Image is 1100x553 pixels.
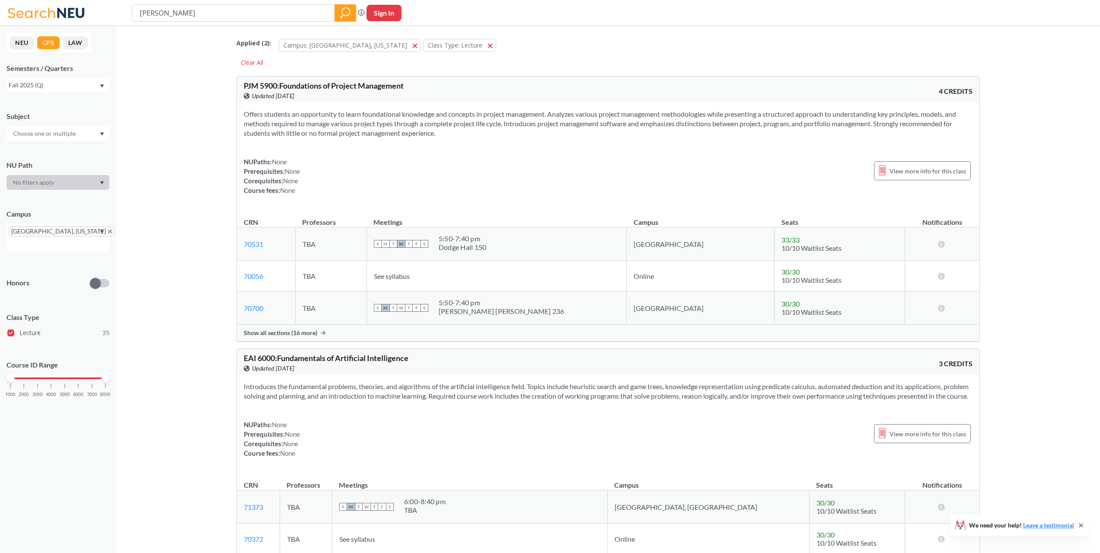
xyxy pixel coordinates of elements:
[397,304,405,312] span: W
[244,503,263,511] a: 71373
[890,166,966,176] span: View more info for this class
[284,41,407,49] span: Campus: [GEOGRAPHIC_DATA], [US_STATE]
[283,177,299,185] span: None
[939,359,972,368] span: 3 CREDITS
[139,6,328,20] input: Class, professor, course number, "phrase"
[627,227,775,261] td: [GEOGRAPHIC_DATA]
[347,503,355,511] span: M
[6,78,109,92] div: Fall 2025 (Q)Dropdown arrow
[374,272,410,280] span: See syllabus
[439,243,487,252] div: Dodge Hall 150
[905,472,979,490] th: Notifications
[100,181,104,185] svg: Dropdown arrow
[421,304,428,312] span: S
[335,4,356,22] div: magnifying glass
[6,112,109,121] div: Subject
[367,5,402,21] button: Sign In
[627,209,775,227] th: Campus
[355,503,363,511] span: T
[421,240,428,248] span: S
[382,240,389,248] span: M
[9,226,115,237] span: [GEOGRAPHIC_DATA], [US_STATE]X to remove pill
[439,234,487,243] div: 5:50 - 7:40 pm
[236,56,268,69] div: Clear All
[280,186,296,194] span: None
[283,440,299,448] span: None
[370,503,378,511] span: T
[244,420,300,458] div: NUPaths: Prerequisites: Corequisites: Course fees:
[295,227,367,261] td: TBA
[423,39,496,52] button: Class Type: Lecture
[607,472,809,490] th: Campus
[244,353,408,363] span: EAI 6000 : Fundamentals of Artificial Intelligence
[816,499,835,507] span: 30 / 30
[367,209,626,227] th: Meetings
[1023,521,1074,529] a: Leave a testimonial
[108,230,112,233] svg: X to remove pill
[244,272,263,280] a: 70056
[272,421,287,428] span: None
[60,392,70,397] span: 5000
[404,506,446,515] div: TBA
[244,535,263,543] a: 70372
[627,291,775,325] td: [GEOGRAPHIC_DATA]
[627,261,775,291] td: Online
[332,472,607,490] th: Meetings
[252,364,295,373] span: Updated [DATE]
[73,392,83,397] span: 6000
[244,81,404,90] span: PJM 5900 : Foundations of Project Management
[809,472,905,490] th: Seats
[340,7,351,19] svg: magnifying glass
[6,313,109,322] span: Class Type
[781,308,842,316] span: 10/10 Waitlist Seats
[890,428,966,439] span: View more info for this class
[252,91,295,101] span: Updated [DATE]
[6,224,109,252] div: [GEOGRAPHIC_DATA], [US_STATE]X to remove pillDropdown arrow
[9,128,81,139] input: Choose one or multiple
[969,522,1074,528] span: We need your help!
[100,230,104,233] svg: Dropdown arrow
[6,360,109,370] p: Course ID Range
[5,392,16,397] span: 1000
[280,472,332,490] th: Professors
[405,304,413,312] span: T
[428,41,482,49] span: Class Type: Lecture
[781,276,842,284] span: 10/10 Waitlist Seats
[63,36,88,49] button: LAW
[46,392,56,397] span: 4000
[244,329,317,337] span: Show all sections (16 more)
[607,490,809,524] td: [GEOGRAPHIC_DATA], [GEOGRAPHIC_DATA]
[6,126,109,141] div: Dropdown arrow
[279,39,421,52] button: Campus: [GEOGRAPHIC_DATA], [US_STATE]
[6,209,109,219] div: Campus
[382,304,389,312] span: M
[363,503,370,511] span: W
[386,503,394,511] span: S
[244,480,258,490] div: CRN
[244,157,300,195] div: NUPaths: Prerequisites: Corequisites: Course fees:
[244,382,972,401] section: Introduces the fundamental problems, theories, and algorithms of the artificial intelligence fiel...
[775,209,905,227] th: Seats
[285,430,300,438] span: None
[781,268,800,276] span: 30 / 30
[378,503,386,511] span: F
[32,392,43,397] span: 3000
[374,240,382,248] span: S
[339,535,375,543] span: See syllabus
[6,175,109,190] div: Dropdown arrow
[7,327,109,339] label: Lecture
[37,36,60,49] button: CPS
[19,392,29,397] span: 2000
[236,38,271,48] span: Applied ( 2 ):
[816,531,835,539] span: 30 / 30
[6,64,109,73] div: Semesters / Quarters
[295,261,367,291] td: TBA
[295,209,367,227] th: Professors
[6,278,29,288] p: Honors
[100,132,104,136] svg: Dropdown arrow
[405,240,413,248] span: T
[10,36,34,49] button: NEU
[816,507,877,515] span: 10/10 Waitlist Seats
[397,240,405,248] span: W
[404,497,446,506] div: 6:00 - 8:40 pm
